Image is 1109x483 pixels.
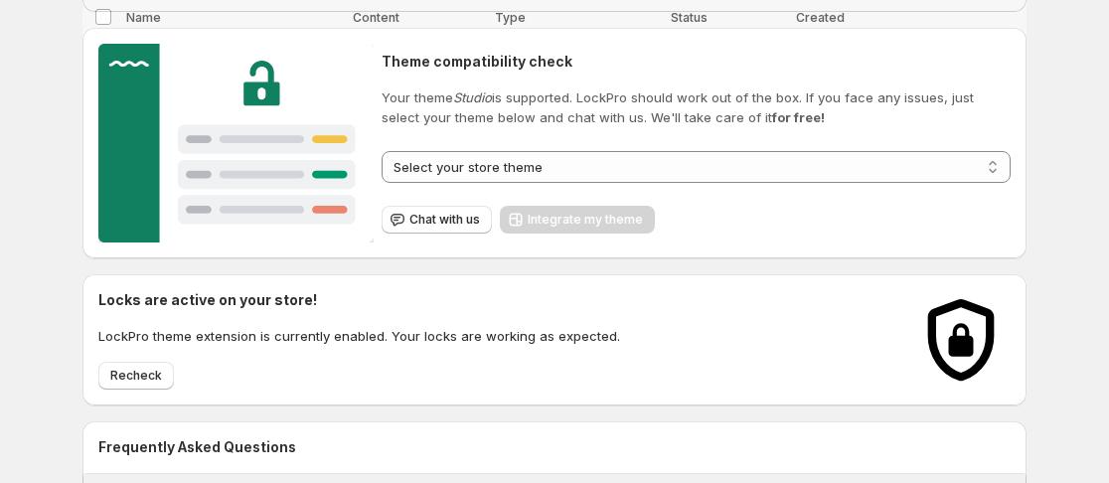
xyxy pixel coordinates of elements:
button: Chat with us [382,206,492,234]
img: Locks activated [911,290,1011,390]
span: Created [796,10,845,25]
em: Studio [453,89,492,105]
span: Recheck [110,368,162,384]
strong: for free! [772,109,825,125]
span: Type [495,10,526,25]
span: Chat with us [409,212,480,228]
h2: Frequently Asked Questions [98,437,1011,457]
p: Your theme is supported. LockPro should work out of the box. If you face any issues, just select ... [382,87,1011,127]
button: Recheck [98,362,174,390]
span: Content [353,10,399,25]
p: LockPro theme extension is currently enabled. Your locks are working as expected. [98,326,620,346]
span: Name [126,10,161,25]
img: Customer support [98,44,374,242]
h2: Locks are active on your store! [98,290,620,310]
span: Status [671,10,708,25]
h2: Theme compatibility check [382,52,1011,72]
